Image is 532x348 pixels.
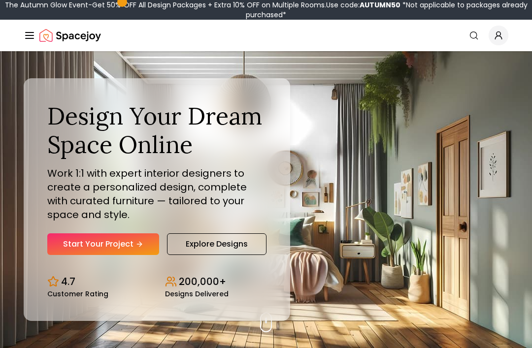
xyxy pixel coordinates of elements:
[165,290,229,297] small: Designs Delivered
[47,166,266,221] p: Work 1:1 with expert interior designers to create a personalized design, complete with curated fu...
[167,233,266,255] a: Explore Designs
[47,102,266,158] h1: Design Your Dream Space Online
[47,290,108,297] small: Customer Rating
[61,275,75,288] p: 4.7
[39,26,101,45] a: Spacejoy
[24,20,508,51] nav: Global
[39,26,101,45] img: Spacejoy Logo
[179,275,226,288] p: 200,000+
[47,233,159,255] a: Start Your Project
[47,267,266,297] div: Design stats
